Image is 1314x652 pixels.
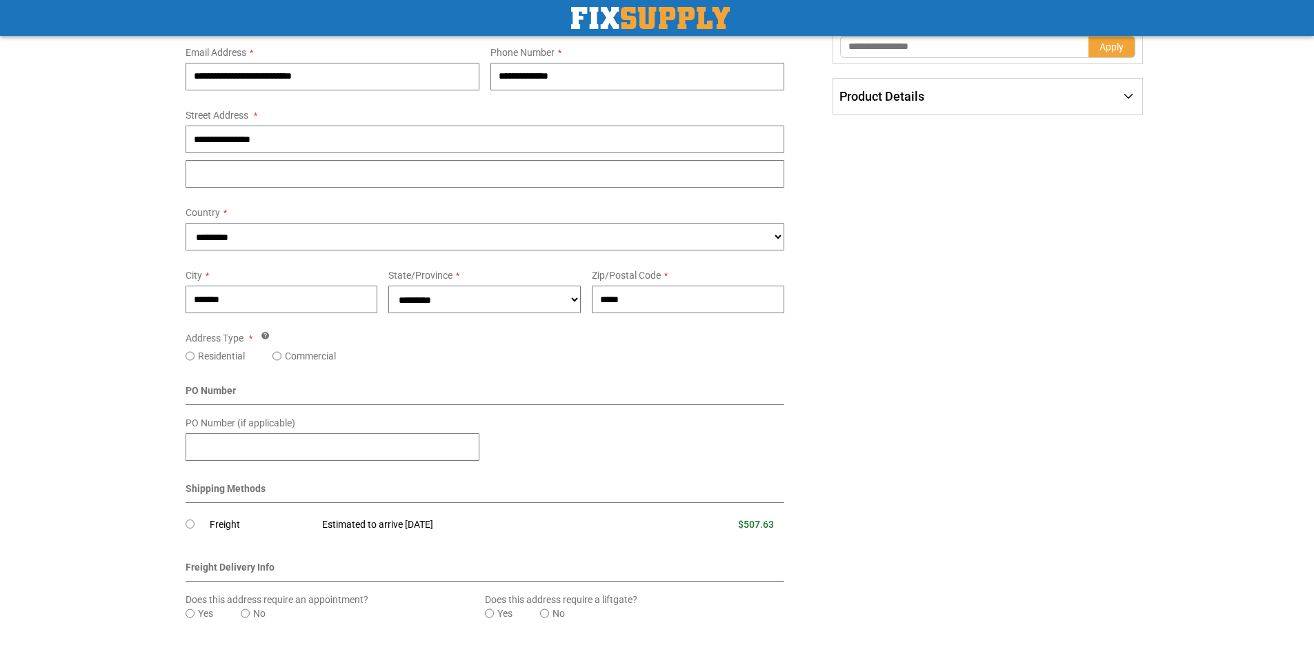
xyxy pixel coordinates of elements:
td: Estimated to arrive [DATE] [312,510,643,540]
span: PO Number (if applicable) [186,417,295,428]
img: Fix Industrial Supply [571,7,730,29]
span: Email Address [186,47,246,58]
span: $507.63 [738,519,774,530]
span: City [186,270,202,281]
label: No [553,606,565,620]
span: Apply [1099,41,1124,52]
span: Zip/Postal Code [592,270,661,281]
span: Phone Number [490,47,555,58]
div: Shipping Methods [186,482,785,503]
div: PO Number [186,384,785,405]
span: Address Type [186,333,243,344]
button: Apply [1088,36,1135,58]
span: Does this address require an appointment? [186,594,368,605]
div: Freight Delivery Info [186,560,785,582]
a: store logo [571,7,730,29]
td: Freight [210,510,312,540]
span: Street Address [186,110,248,121]
span: Product Details [839,89,924,103]
label: Residential [198,349,245,363]
span: Does this address require a liftgate? [485,594,637,605]
label: No [253,606,266,620]
label: Yes [198,606,213,620]
label: Yes [497,606,512,620]
span: State/Province [388,270,452,281]
label: Commercial [285,349,336,363]
span: Country [186,207,220,218]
